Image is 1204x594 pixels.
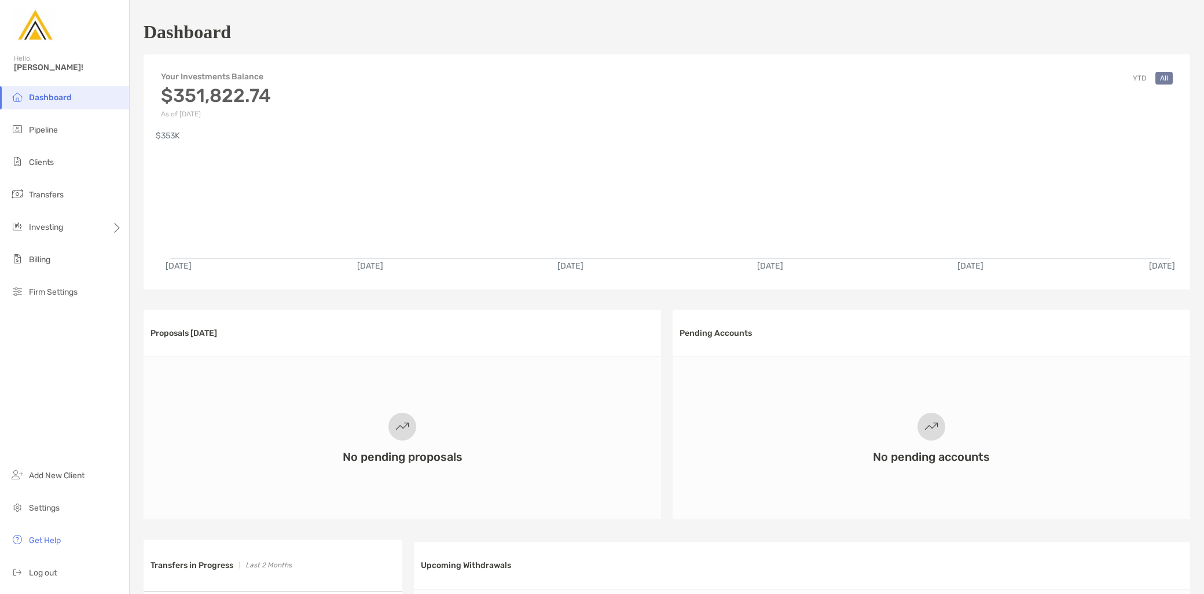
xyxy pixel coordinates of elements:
[29,568,57,578] span: Log out
[161,110,271,118] p: As of [DATE]
[757,261,783,271] text: [DATE]
[29,157,54,167] span: Clients
[150,560,233,570] h3: Transfers in Progress
[557,261,583,271] text: [DATE]
[29,125,58,135] span: Pipeline
[29,190,64,200] span: Transfers
[150,328,217,338] h3: Proposals [DATE]
[343,450,462,464] h3: No pending proposals
[29,287,78,297] span: Firm Settings
[29,536,61,545] span: Get Help
[29,471,85,481] span: Add New Client
[29,255,50,265] span: Billing
[421,560,511,570] h3: Upcoming Withdrawals
[10,90,24,104] img: dashboard icon
[957,261,983,271] text: [DATE]
[156,131,180,141] text: $353K
[29,503,60,513] span: Settings
[10,219,24,233] img: investing icon
[10,284,24,298] img: firm-settings icon
[29,222,63,232] span: Investing
[10,533,24,547] img: get-help icon
[161,85,271,107] h3: $351,822.74
[873,450,990,464] h3: No pending accounts
[680,328,752,338] h3: Pending Accounts
[166,261,192,271] text: [DATE]
[1128,72,1151,85] button: YTD
[29,93,72,102] span: Dashboard
[10,187,24,201] img: transfers icon
[10,500,24,514] img: settings icon
[10,155,24,168] img: clients icon
[10,468,24,482] img: add_new_client icon
[357,261,383,271] text: [DATE]
[10,122,24,136] img: pipeline icon
[10,565,24,579] img: logout icon
[14,63,122,72] span: [PERSON_NAME]!
[144,21,231,43] h1: Dashboard
[1155,72,1173,85] button: All
[1149,261,1175,271] text: [DATE]
[10,252,24,266] img: billing icon
[161,72,271,82] h4: Your Investments Balance
[14,5,56,46] img: Zoe Logo
[245,558,292,573] p: Last 2 Months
